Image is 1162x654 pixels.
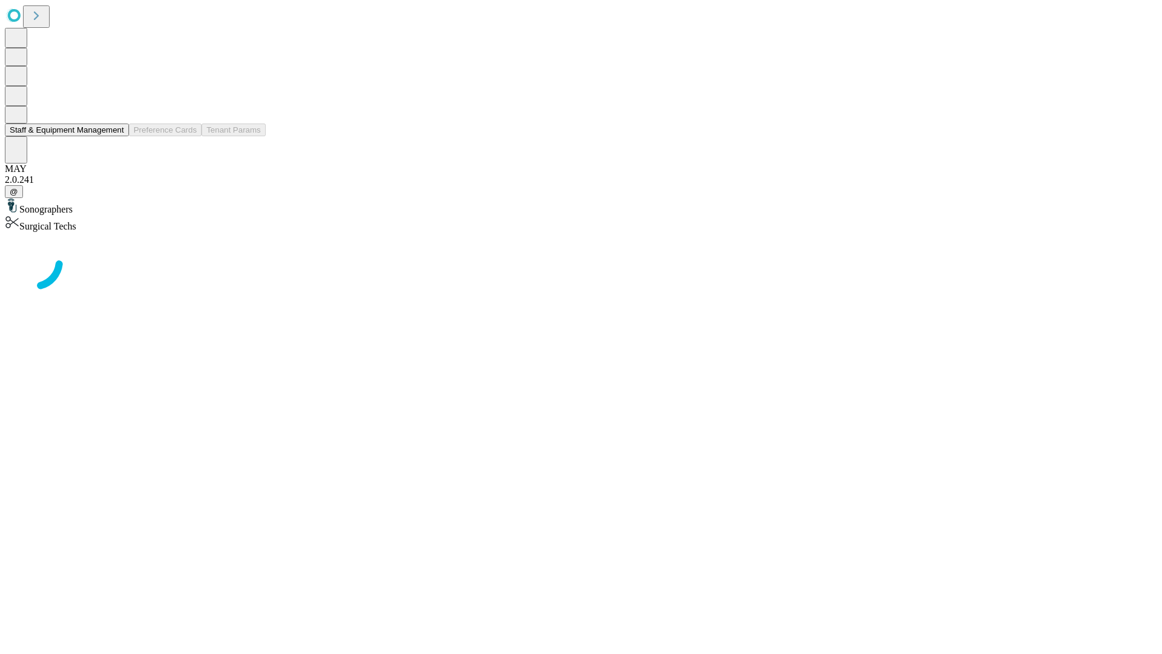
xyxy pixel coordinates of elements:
[5,185,23,198] button: @
[5,163,1157,174] div: MAY
[5,124,129,136] button: Staff & Equipment Management
[5,215,1157,232] div: Surgical Techs
[129,124,202,136] button: Preference Cards
[5,198,1157,215] div: Sonographers
[202,124,266,136] button: Tenant Params
[5,174,1157,185] div: 2.0.241
[10,187,18,196] span: @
